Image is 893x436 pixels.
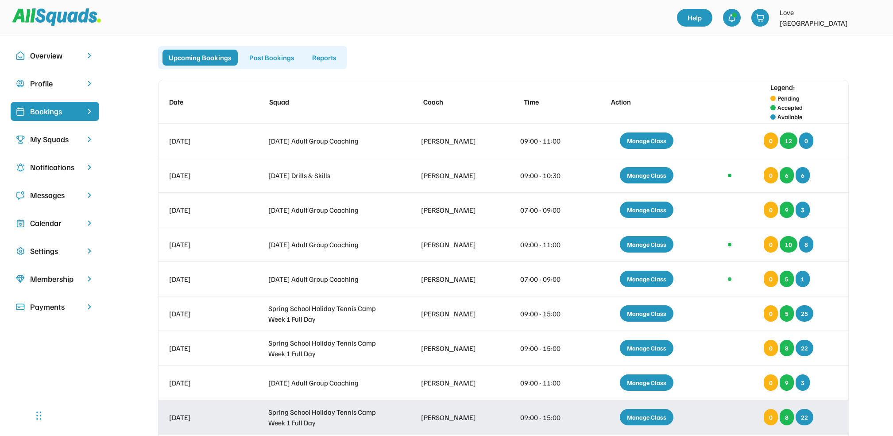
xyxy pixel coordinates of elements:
div: [PERSON_NAME] [421,378,488,388]
div: Spring School Holiday Tennis Camp Week 1 Full Day [268,338,389,359]
div: 0 [764,236,778,253]
img: chevron-right.svg [85,275,94,283]
div: 6 [796,167,810,183]
div: 0 [764,409,778,425]
img: chevron-right.svg [85,163,94,171]
img: Squad%20Logo.svg [12,8,101,25]
div: Upcoming Bookings [162,50,238,66]
div: Love [GEOGRAPHIC_DATA] [780,7,859,28]
div: 3 [796,202,810,218]
div: 9 [780,374,794,391]
div: [PERSON_NAME] [421,239,488,250]
div: 09:00 - 15:00 [520,343,574,354]
img: Icon%20copy%203.svg [16,135,25,144]
div: 12 [780,132,797,149]
div: [DATE] Adult Group Coaching [268,274,389,284]
img: chevron-right.svg [85,51,94,60]
img: Icon%20copy%204.svg [16,163,25,172]
img: user-circle.svg [16,79,25,88]
div: 0 [764,340,778,356]
div: [DATE] [169,205,236,215]
div: [DATE] Adult Group Coaching [268,239,389,250]
img: chevron-right.svg [85,135,94,144]
div: Overview [30,50,80,62]
div: Legend: [770,82,795,93]
div: [DATE] Adult Group Coaching [268,378,389,388]
div: 09:00 - 11:00 [520,239,574,250]
div: Date [169,97,236,107]
img: Icon%20copy%207.svg [16,219,25,228]
div: 22 [796,340,813,356]
img: chevron-right%20copy%203.svg [85,107,94,116]
div: 09:00 - 15:00 [520,308,574,319]
div: [PERSON_NAME] [421,308,488,319]
div: [DATE] [169,239,236,250]
div: Time [524,97,577,107]
img: bell-03%20%281%29.svg [727,13,736,22]
div: 5 [780,305,794,322]
div: [PERSON_NAME] [421,136,488,146]
div: 10 [780,236,797,253]
div: Payments [30,301,80,313]
div: Manage Class [620,305,673,322]
div: [DATE] [169,170,236,181]
img: chevron-right.svg [85,303,94,311]
div: 22 [796,409,813,425]
div: [DATE] Adult Group Coaching [268,136,389,146]
div: [PERSON_NAME] [421,170,488,181]
div: Manage Class [620,374,673,391]
img: Icon%20%2815%29.svg [16,303,25,311]
div: Membership [30,273,80,285]
div: 25 [796,305,813,322]
div: [DATE] [169,378,236,388]
div: Spring School Holiday Tennis Camp Week 1 Full Day [268,407,389,428]
div: Squad [269,97,390,107]
div: [PERSON_NAME] [421,205,488,215]
div: Messages [30,189,80,201]
div: [PERSON_NAME] [421,343,488,354]
div: 0 [764,202,778,218]
div: 6 [780,167,794,183]
img: chevron-right.svg [85,219,94,227]
div: 1 [796,271,810,287]
div: Profile [30,78,80,90]
div: Manage Class [620,132,673,149]
div: Action [611,97,691,107]
div: My Squads [30,133,80,145]
div: 09:00 - 15:00 [520,412,574,423]
div: Coach [423,97,490,107]
div: [DATE] [169,274,236,284]
img: Icon%20%2819%29.svg [16,107,25,116]
div: [DATE] [169,343,236,354]
div: Manage Class [620,202,673,218]
div: Bookings [30,105,80,117]
div: 0 [764,132,778,149]
div: [PERSON_NAME] [421,274,488,284]
img: Icon%20copy%208.svg [16,275,25,284]
div: [PERSON_NAME] [421,412,488,423]
div: Spring School Holiday Tennis Camp Week 1 Full Day [268,303,389,324]
div: 09:00 - 10:30 [520,170,574,181]
div: [DATE] Drills & Skills [268,170,389,181]
div: Pending [777,93,800,103]
div: 09:00 - 11:00 [520,136,574,146]
div: Accepted [777,103,803,112]
img: LTPP_Logo_REV.jpeg [865,9,882,27]
div: 9 [780,202,794,218]
div: Calendar [30,217,80,229]
div: 5 [780,271,794,287]
img: Icon%20copy%2016.svg [16,247,25,256]
div: [DATE] [169,136,236,146]
a: Help [677,9,712,27]
div: 0 [799,132,813,149]
img: chevron-right.svg [85,191,94,199]
img: Icon%20copy%205.svg [16,191,25,200]
div: Manage Class [620,167,673,183]
div: Manage Class [620,271,673,287]
div: Notifications [30,161,80,173]
img: chevron-right.svg [85,247,94,255]
div: Manage Class [620,409,673,425]
div: [DATE] Adult Group Coaching [268,205,389,215]
div: 0 [764,167,778,183]
div: 3 [796,374,810,391]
